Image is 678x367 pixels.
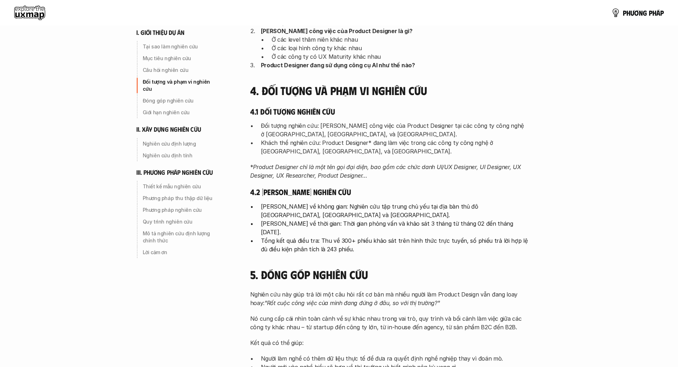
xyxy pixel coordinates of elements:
[136,181,222,192] a: Thiết kế mẫu nghiên cứu
[272,35,528,44] p: Ở các level thâm niên khác nhau
[261,202,528,219] p: [PERSON_NAME] về không gian: Nghiên cứu tập trung chủ yếu tại địa bàn thủ đô [GEOGRAPHIC_DATA], [...
[136,76,222,95] a: Đối tượng và phạm vi nghiên cứu
[136,95,222,106] a: Đóng góp nghiên cứu
[143,230,219,244] p: Mô tả nghiên cứu định lượng chính thức
[261,138,528,156] p: Khách thể nghiên cứu: Product Designer* đang làm việc trong các công ty công nghệ ở [GEOGRAPHIC_D...
[261,27,412,35] strong: [PERSON_NAME] công việc của Product Designer là gì?
[143,140,219,147] p: Nghiên cứu định lượng
[143,195,219,202] p: Phương pháp thu thập dữ liệu
[143,218,219,225] p: Quy trình nghiên cứu
[611,6,664,20] a: phươngpháp
[250,339,528,347] p: Kết quả có thể giúp:
[143,183,219,190] p: Thiết kế mẫu nghiên cứu
[272,44,528,52] p: Ở các loại hình công ty khác nhau
[261,354,528,363] p: Người làm nghề có thêm dữ liệu thực tế để đưa ra quyết định nghề nghiệp thay vì đoán mò.
[643,9,647,17] span: g
[660,9,664,17] span: p
[143,152,219,159] p: Nghiên cứu định tính
[250,84,528,97] h4: 4. Đối tượng và phạm vi nghiên cứu
[634,9,639,17] span: ơ
[143,249,219,256] p: Lời cảm ơn
[143,78,219,93] p: Đối tượng và phạm vi nghiên cứu
[250,268,528,281] h4: 5. Đóng góp nghiên cứu
[261,236,528,253] p: Tổng kết quả điều tra: Thu về 300+ phiếu khảo sát trên hình thức trực tuyến, số phiếu trả lời hợp...
[136,193,222,204] a: Phương pháp thu thập dữ liệu
[136,125,201,133] h6: ii. xây dựng nghiên cứu
[136,138,222,150] a: Nghiên cứu định lượng
[136,228,222,246] a: Mô tả nghiên cứu định lượng chính thức
[136,216,222,227] a: Quy trình nghiên cứu
[250,106,528,116] h5: 4.1 Đối tượng nghiên cứu
[652,9,656,17] span: h
[136,168,213,177] h6: iii. phương pháp nghiên cứu
[250,163,523,179] em: Product Designer chỉ là một tên gọi đại diện, bao gồm các chức danh UI/UX Designer, UI Designer, ...
[143,43,219,50] p: Tại sao làm nghiên cứu
[272,52,528,61] p: Ở các công ty có UX Maturity khác nhau
[250,290,528,307] p: Nghiên cứu này giúp trả lời một câu hỏi rất cơ bản mà nhiều người làm Product Design vẫn đang loa...
[143,55,219,62] p: Mục tiêu nghiên cứu
[136,53,222,64] a: Mục tiêu nghiên cứu
[639,9,643,17] span: n
[136,107,222,118] a: Giới hạn nghiên cứu
[630,9,634,17] span: ư
[261,121,528,138] p: Đối tượng nghiên cứu: [PERSON_NAME] công việc của Product Designer tại các công ty công nghệ ở [G...
[250,314,528,331] p: Nó cung cấp cái nhìn toàn cảnh về sự khác nhau trong vai trò, quy trình và bối cảnh làm việc giữa...
[656,9,660,17] span: á
[264,299,440,306] em: "Rốt cuộc công việc của mình đang đứng ở đâu, so với thị trường?"
[623,9,626,17] span: p
[261,219,528,236] p: [PERSON_NAME] về thời gian: Thời gian phỏng vấn và khảo sát 3 tháng từ tháng 02 đến tháng [DATE].
[250,187,528,197] h5: 4.2 [PERSON_NAME] nghiên cứu
[136,64,222,76] a: Câu hỏi nghiên cứu
[649,9,652,17] span: p
[143,97,219,104] p: Đóng góp nghiên cứu
[143,109,219,116] p: Giới hạn nghiên cứu
[136,28,185,37] h6: i. giới thiệu dự án
[143,206,219,214] p: Phương pháp nghiên cứu
[261,62,415,69] strong: Product Designer đang sử dụng công cụ AI như thế nào?
[136,150,222,161] a: Nghiên cứu định tính
[626,9,630,17] span: h
[136,247,222,258] a: Lời cảm ơn
[136,41,222,52] a: Tại sao làm nghiên cứu
[136,204,222,216] a: Phương pháp nghiên cứu
[143,67,219,74] p: Câu hỏi nghiên cứu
